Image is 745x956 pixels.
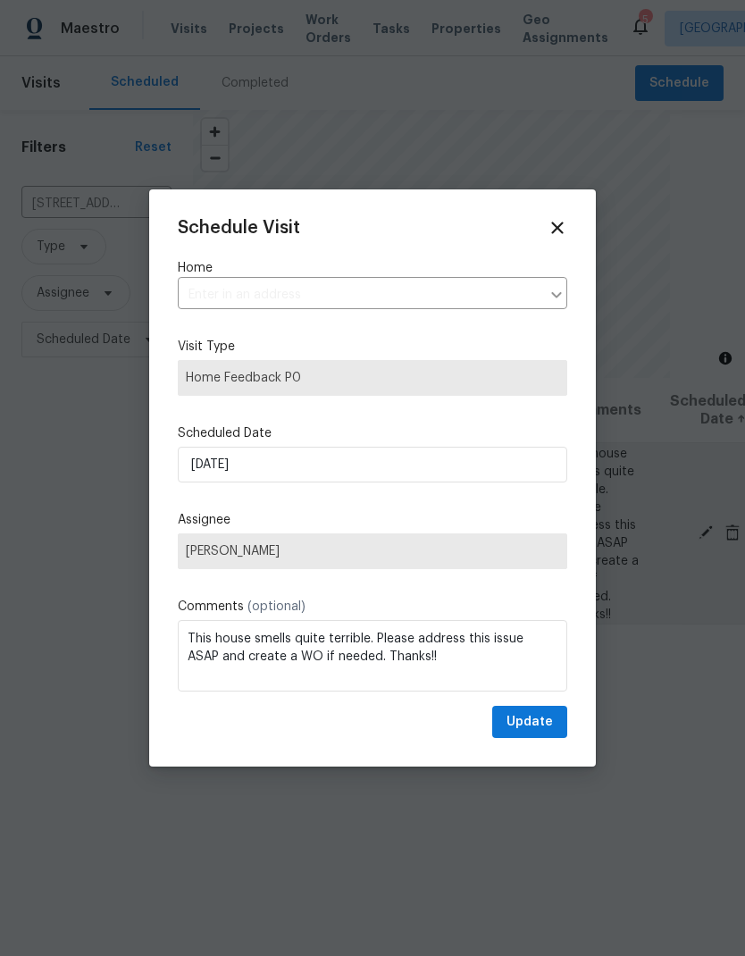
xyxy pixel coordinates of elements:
[178,338,567,356] label: Visit Type
[506,711,553,734] span: Update
[178,447,567,482] input: M/D/YYYY
[186,369,559,387] span: Home Feedback P0
[178,219,300,237] span: Schedule Visit
[492,706,567,739] button: Update
[178,598,567,616] label: Comments
[178,620,567,692] textarea: This house smells quite terrible. Please address this issue ASAP and create a WO if needed. Thanks!!
[178,511,567,529] label: Assignee
[178,259,567,277] label: Home
[548,218,567,238] span: Close
[247,600,306,613] span: (optional)
[178,281,540,309] input: Enter in an address
[186,544,559,558] span: [PERSON_NAME]
[178,424,567,442] label: Scheduled Date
